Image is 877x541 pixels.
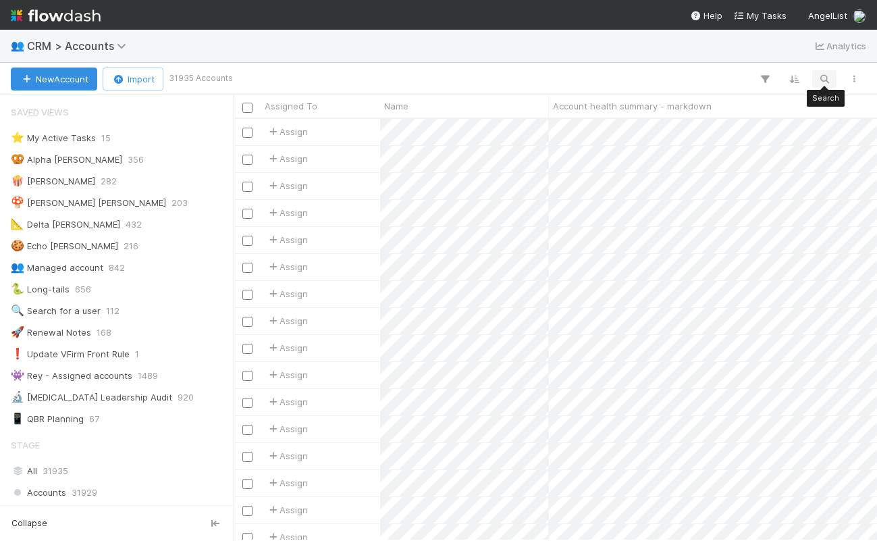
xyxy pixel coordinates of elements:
[553,99,712,113] span: Account health summary - markdown
[109,259,125,276] span: 842
[266,476,308,490] span: Assign
[11,240,24,251] span: 🍪
[11,517,47,530] span: Collapse
[43,463,68,480] span: 31935
[11,216,120,233] div: Delta [PERSON_NAME]
[266,314,308,328] span: Assign
[11,413,24,424] span: 📱
[11,411,84,428] div: QBR Planning
[265,99,317,113] span: Assigned To
[11,432,40,459] span: Stage
[242,317,253,327] input: Toggle Row Selected
[242,290,253,300] input: Toggle Row Selected
[11,99,69,126] span: Saved Views
[128,151,144,168] span: 356
[11,389,172,406] div: [MEDICAL_DATA] Leadership Audit
[11,153,24,165] span: 🥨
[11,484,66,501] span: Accounts
[813,38,866,54] a: Analytics
[11,195,166,211] div: [PERSON_NAME] [PERSON_NAME]
[11,326,24,338] span: 🚀
[11,132,24,143] span: ⭐
[242,344,253,354] input: Toggle Row Selected
[11,151,122,168] div: Alpha [PERSON_NAME]
[266,206,308,220] span: Assign
[11,40,24,51] span: 👥
[169,72,233,84] small: 31935 Accounts
[11,218,24,230] span: 📐
[75,281,91,298] span: 656
[242,506,253,516] input: Toggle Row Selected
[178,389,194,406] span: 920
[808,10,847,21] span: AngelList
[733,10,787,21] span: My Tasks
[97,324,111,341] span: 168
[11,68,97,91] button: NewAccount
[242,182,253,192] input: Toggle Row Selected
[266,368,308,382] span: Assign
[11,367,132,384] div: Rey - Assigned accounts
[126,216,142,233] span: 432
[242,103,253,113] input: Toggle All Rows Selected
[384,99,408,113] span: Name
[266,287,308,301] span: Assign
[11,261,24,273] span: 👥
[242,236,253,246] input: Toggle Row Selected
[242,155,253,165] input: Toggle Row Selected
[124,238,138,255] span: 216
[11,346,130,363] div: Update VFirm Front Rule
[242,452,253,462] input: Toggle Row Selected
[103,68,163,91] button: Import
[106,303,119,319] span: 112
[266,422,308,436] span: Assign
[266,395,308,409] span: Assign
[11,197,24,208] span: 🍄
[266,152,308,165] span: Assign
[27,39,133,53] span: CRM > Accounts
[266,233,308,247] span: Assign
[266,341,308,355] span: Assign
[11,369,24,381] span: 👾
[11,303,101,319] div: Search for a user
[266,179,308,192] span: Assign
[242,371,253,381] input: Toggle Row Selected
[11,175,24,186] span: 🍿
[242,263,253,273] input: Toggle Row Selected
[266,125,308,138] span: Assign
[242,209,253,219] input: Toggle Row Selected
[11,305,24,316] span: 🔍
[11,4,101,27] img: logo-inverted-e16ddd16eac7371096b0.svg
[266,260,308,274] span: Assign
[89,411,99,428] span: 67
[135,346,139,363] span: 1
[266,503,308,517] span: Assign
[11,463,230,480] div: All
[242,425,253,435] input: Toggle Row Selected
[11,391,24,403] span: 🔬
[242,479,253,489] input: Toggle Row Selected
[11,130,96,147] div: My Active Tasks
[242,398,253,408] input: Toggle Row Selected
[266,449,308,463] span: Assign
[138,367,158,384] span: 1489
[853,9,866,23] img: avatar_d1f4bd1b-0b26-4d9b-b8ad-69b413583d95.png
[11,324,91,341] div: Renewal Notes
[11,348,24,359] span: ❗
[171,195,188,211] span: 203
[242,128,253,138] input: Toggle Row Selected
[11,259,103,276] div: Managed account
[733,9,787,22] a: My Tasks
[72,484,97,501] span: 31929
